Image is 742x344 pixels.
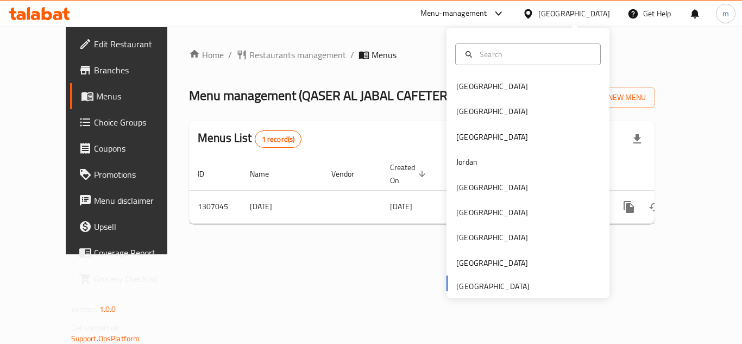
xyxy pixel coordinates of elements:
a: Branches [70,57,190,83]
li: / [350,48,354,61]
span: Menu management ( QASER AL JABAL CAFETERIA ) [189,83,462,108]
button: Add New Menu [570,87,655,108]
span: Branches [94,64,181,77]
a: Restaurants management [236,48,346,61]
div: Total records count [255,130,302,148]
a: Edit Restaurant [70,31,190,57]
span: Coupons [94,142,181,155]
span: Edit Restaurant [94,37,181,51]
span: Upsell [94,220,181,233]
span: Menu disclaimer [94,194,181,207]
a: Menu disclaimer [70,187,190,214]
div: Jordan [456,156,477,168]
div: [GEOGRAPHIC_DATA] [456,182,528,193]
nav: breadcrumb [189,48,655,61]
a: Grocery Checklist [70,266,190,292]
span: ID [198,167,218,180]
span: Get support on: [71,321,121,335]
a: Choice Groups [70,109,190,135]
td: [DATE] [241,190,323,223]
span: Version: [71,302,98,316]
span: Restaurants management [249,48,346,61]
div: Menu-management [420,7,487,20]
span: Grocery Checklist [94,272,181,285]
span: Coverage Report [94,246,181,259]
h2: Menus List [198,130,301,148]
a: Upsell [70,214,190,240]
span: 1.0.0 [99,302,116,316]
button: Change Status [642,194,668,220]
span: Menus [372,48,397,61]
span: m [722,8,729,20]
button: more [616,194,642,220]
a: Coverage Report [70,240,190,266]
div: [GEOGRAPHIC_DATA] [456,232,528,243]
div: Export file [624,126,650,152]
a: Promotions [70,161,190,187]
span: Menus [96,90,181,103]
span: 1 record(s) [255,134,301,145]
span: Promotions [94,168,181,181]
div: [GEOGRAPHIC_DATA] [456,207,528,218]
span: Created On [390,161,429,187]
div: [GEOGRAPHIC_DATA] [456,105,528,117]
span: Add New Menu [579,91,646,104]
span: Choice Groups [94,116,181,129]
span: [DATE] [390,199,412,214]
td: 1307045 [189,190,241,223]
input: Search [475,48,594,60]
a: Home [189,48,224,61]
a: Menus [70,83,190,109]
span: Vendor [331,167,368,180]
div: [GEOGRAPHIC_DATA] [456,257,528,269]
a: Coupons [70,135,190,161]
div: [GEOGRAPHIC_DATA] [456,131,528,143]
div: [GEOGRAPHIC_DATA] [456,80,528,92]
div: [GEOGRAPHIC_DATA] [538,8,610,20]
li: / [228,48,232,61]
span: Name [250,167,283,180]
